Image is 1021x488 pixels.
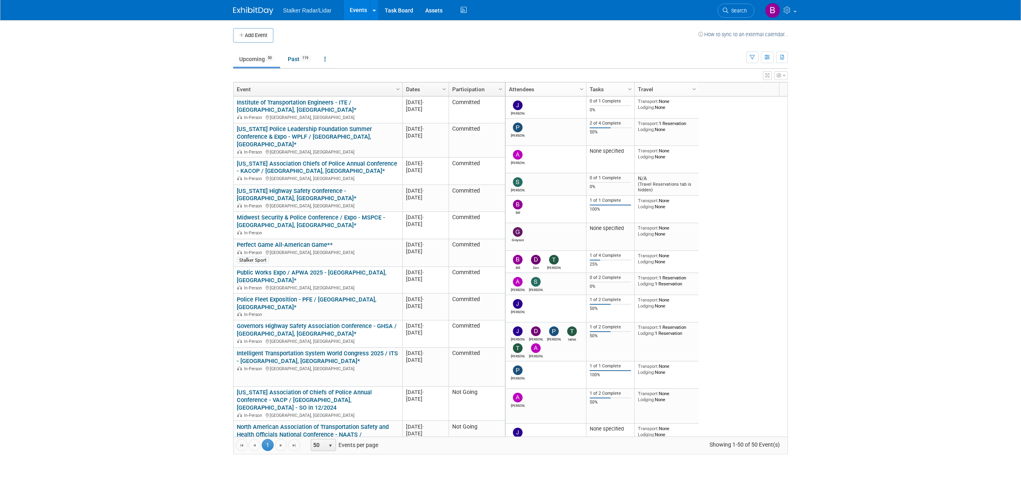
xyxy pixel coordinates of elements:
span: 50 [265,55,274,61]
td: Committed [449,267,505,294]
div: [DATE] [406,187,445,194]
span: Transport: [638,198,659,203]
a: North American Association of Transportation Safety and Health Officials National Conference - NA... [237,423,389,446]
div: [DATE] [406,125,445,132]
div: [DATE] [406,214,445,221]
span: Lodging: [638,231,655,237]
span: Transport: [638,426,659,431]
span: Column Settings [691,86,697,92]
div: Bill Johnson [511,209,525,215]
img: tadas eikinas [567,326,577,336]
div: [GEOGRAPHIC_DATA], [GEOGRAPHIC_DATA] [237,114,399,121]
div: [DATE] [406,276,445,283]
div: [DATE] [406,296,445,303]
div: [DATE] [406,269,445,276]
span: In-Person [244,150,264,155]
span: Events per page [301,439,386,451]
a: Police Fleet Exposition - PFE / [GEOGRAPHIC_DATA], [GEOGRAPHIC_DATA]* [237,296,376,311]
span: Column Settings [395,86,401,92]
img: John Kestel [513,326,523,336]
span: - [422,188,424,194]
div: [GEOGRAPHIC_DATA], [GEOGRAPHIC_DATA] [237,249,399,256]
td: Not Going [449,387,505,421]
span: Transport: [638,98,659,104]
div: Paul Nichols [547,336,561,341]
img: Bill Johnson [513,200,523,209]
td: Committed [449,239,505,267]
td: Committed [449,123,505,158]
img: Andrew Davis [513,393,523,402]
a: [US_STATE] Association of Chiefs of Police Annual Conference - VACP / [GEOGRAPHIC_DATA], [GEOGRAP... [237,389,372,411]
a: Column Settings [690,82,699,94]
span: 119 [300,55,311,61]
a: Go to the last page [288,439,300,451]
div: 1 Reservation None [638,121,696,132]
span: In-Person [244,312,264,317]
span: Lodging: [638,303,655,309]
span: In-Person [244,250,264,255]
span: Column Settings [441,86,447,92]
td: Committed [449,96,505,123]
div: [GEOGRAPHIC_DATA], [GEOGRAPHIC_DATA] [237,338,399,344]
img: Tommy Yates [513,343,523,353]
button: Add Event [233,28,273,43]
div: 0% [590,107,631,113]
div: [DATE] [406,132,445,139]
div: 0 of 2 Complete [590,275,631,281]
div: adam holland [511,160,525,165]
div: [DATE] [406,248,445,255]
div: [DATE] [406,241,445,248]
img: In-Person Event [237,413,242,417]
a: Perfect Game All-American Game** [237,241,333,248]
img: In-Person Event [237,176,242,180]
img: adam holland [531,343,541,353]
div: None None [638,253,696,265]
td: Committed [449,185,505,212]
div: Bill Johnson [511,265,525,270]
a: Midwest Security & Police Conference / Expo - MSPCE - [GEOGRAPHIC_DATA], [GEOGRAPHIC_DATA]* [237,214,385,229]
a: Past119 [282,51,317,67]
a: [US_STATE] Association Chiefs of Police Annual Conference - KACOP / [GEOGRAPHIC_DATA], [GEOGRAPHI... [237,160,397,175]
a: Event [237,82,397,96]
span: Stalker Radar/Lidar [283,7,332,14]
td: Committed [449,158,505,185]
span: Transport: [638,391,659,396]
img: Bill Johnson [513,255,523,265]
span: Search [728,8,747,14]
img: Scott Berry [531,277,541,287]
a: Go to the previous page [248,439,260,451]
a: Column Settings [626,82,635,94]
div: 0% [590,184,631,190]
td: Committed [449,320,505,348]
div: [GEOGRAPHIC_DATA], [GEOGRAPHIC_DATA] [237,202,399,209]
img: David Schmidt [531,326,541,336]
div: Andrew Davis [511,402,525,408]
div: [DATE] [406,430,445,437]
div: 0% [590,284,631,289]
div: [DATE] [406,329,445,336]
a: Go to the next page [275,439,287,451]
div: Greyson Jenista [511,237,525,242]
span: Lodging: [638,259,655,265]
a: Column Settings [394,82,403,94]
img: In-Person Event [237,115,242,119]
img: Paul Nichols [549,326,559,336]
div: Don Horen [529,265,543,270]
div: 1 Reservation 1 Reservation [638,324,696,336]
span: 50 [311,439,325,451]
span: Lodging: [638,397,655,402]
td: Committed [449,293,505,320]
div: Tommy Yates [511,353,525,358]
img: Jacob Boyle [513,299,523,309]
a: Column Settings [578,82,586,94]
div: 1 of 2 Complete [590,391,631,396]
div: [GEOGRAPHIC_DATA], [GEOGRAPHIC_DATA] [237,284,399,291]
span: In-Person [244,115,264,120]
div: 2 of 4 Complete [590,121,631,126]
td: Not Going [449,421,505,456]
img: Thomas Kenia [549,255,559,265]
div: None None [638,198,696,209]
a: Intelligent Transportation System World Congress 2025 / ITS - [GEOGRAPHIC_DATA], [GEOGRAPHIC_DATA]* [237,350,398,365]
img: ExhibitDay [233,7,273,15]
img: adam holland [513,150,523,160]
